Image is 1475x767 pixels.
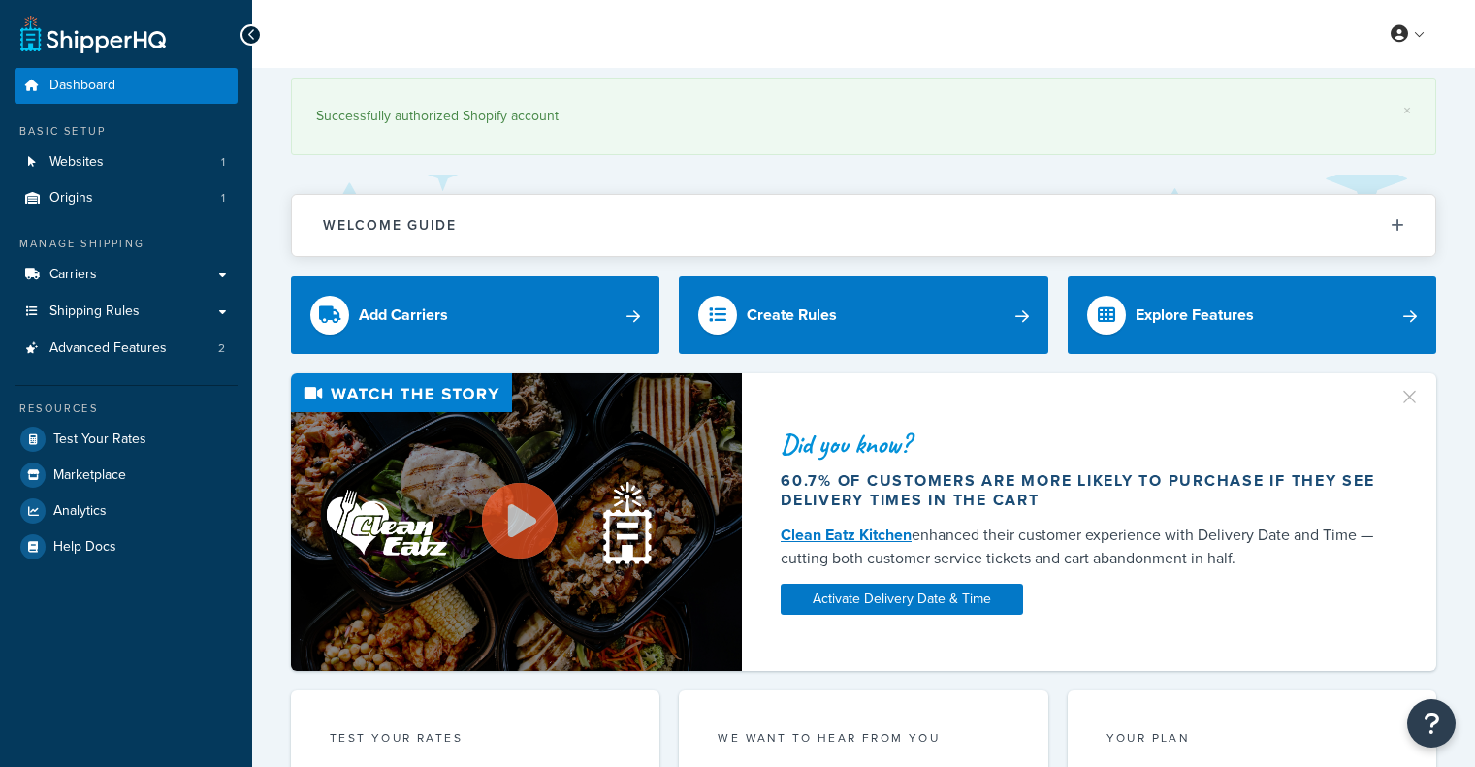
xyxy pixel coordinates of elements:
span: 2 [218,340,225,357]
button: Welcome Guide [292,195,1435,256]
li: Websites [15,144,238,180]
a: Origins1 [15,180,238,216]
span: Advanced Features [49,340,167,357]
span: Help Docs [53,539,116,556]
a: Clean Eatz Kitchen [781,524,912,546]
div: Successfully authorized Shopify account [316,103,1411,130]
span: Analytics [53,503,107,520]
span: Dashboard [49,78,115,94]
span: 1 [221,154,225,171]
a: Explore Features [1068,276,1436,354]
div: enhanced their customer experience with Delivery Date and Time — cutting both customer service ti... [781,524,1383,570]
a: Marketplace [15,458,238,493]
div: Resources [15,400,238,417]
span: Carriers [49,267,97,283]
a: Websites1 [15,144,238,180]
a: Dashboard [15,68,238,104]
div: Test your rates [330,729,621,751]
div: Basic Setup [15,123,238,140]
div: Manage Shipping [15,236,238,252]
a: Add Carriers [291,276,659,354]
span: 1 [221,190,225,207]
span: Marketplace [53,467,126,484]
button: Open Resource Center [1407,699,1456,748]
li: Origins [15,180,238,216]
span: Test Your Rates [53,431,146,448]
p: we want to hear from you [718,729,1009,747]
img: Video thumbnail [291,373,742,671]
span: Websites [49,154,104,171]
li: Advanced Features [15,331,238,367]
span: Shipping Rules [49,304,140,320]
a: Create Rules [679,276,1047,354]
div: Your Plan [1106,729,1397,751]
span: Origins [49,190,93,207]
div: 60.7% of customers are more likely to purchase if they see delivery times in the cart [781,471,1383,510]
div: Create Rules [747,302,837,329]
a: Analytics [15,494,238,528]
a: Carriers [15,257,238,293]
a: Advanced Features2 [15,331,238,367]
h2: Welcome Guide [323,218,457,233]
div: Explore Features [1136,302,1254,329]
a: × [1403,103,1411,118]
a: Activate Delivery Date & Time [781,584,1023,615]
div: Did you know? [781,431,1383,458]
div: Add Carriers [359,302,448,329]
a: Shipping Rules [15,294,238,330]
a: Help Docs [15,529,238,564]
a: Test Your Rates [15,422,238,457]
